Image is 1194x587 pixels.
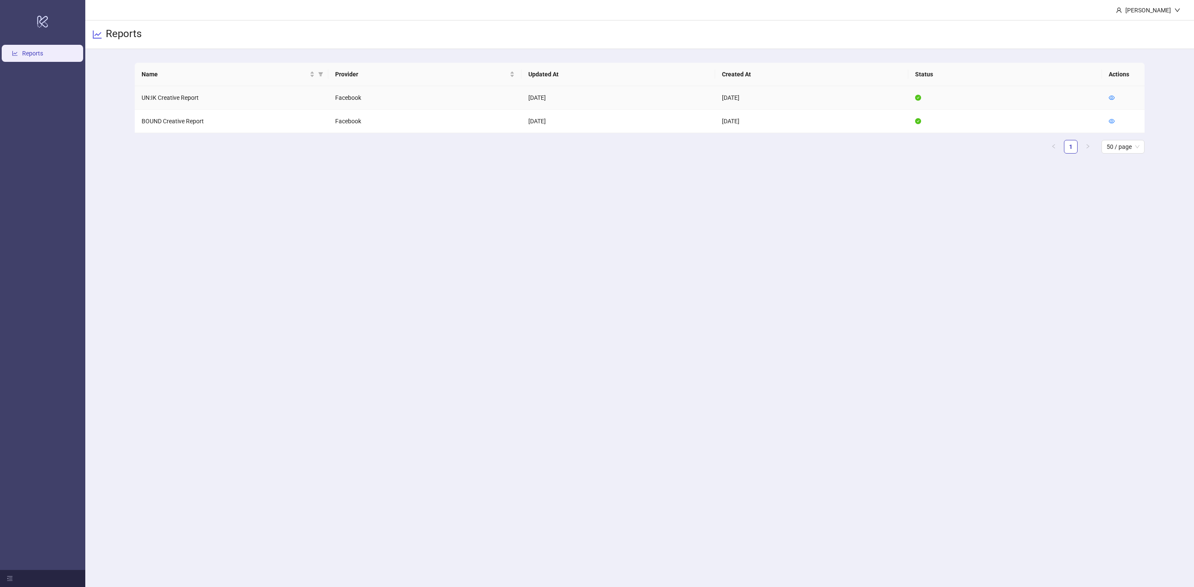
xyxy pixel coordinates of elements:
[1107,140,1139,153] span: 50 / page
[1101,140,1145,154] div: Page Size
[1064,140,1077,153] a: 1
[106,27,142,42] h3: Reports
[135,110,328,133] td: BOUND Creative Report
[7,575,13,581] span: menu-fold
[522,63,715,86] th: Updated At
[142,70,308,79] span: Name
[328,86,522,110] td: Facebook
[135,63,328,86] th: Name
[522,110,715,133] td: [DATE]
[1109,118,1115,125] a: eye
[316,68,325,81] span: filter
[328,110,522,133] td: Facebook
[1081,140,1095,154] button: right
[92,29,102,40] span: line-chart
[915,118,921,124] span: check-circle
[715,63,909,86] th: Created At
[1051,144,1056,149] span: left
[715,110,909,133] td: [DATE]
[522,86,715,110] td: [DATE]
[1047,140,1061,154] li: Previous Page
[328,63,522,86] th: Provider
[715,86,909,110] td: [DATE]
[1116,7,1122,13] span: user
[1109,95,1115,101] span: eye
[1122,6,1174,15] div: [PERSON_NAME]
[22,50,43,57] a: Reports
[1174,7,1180,13] span: down
[1102,63,1145,86] th: Actions
[1085,144,1090,149] span: right
[1109,94,1115,101] a: eye
[908,63,1102,86] th: Status
[1047,140,1061,154] button: left
[318,72,323,77] span: filter
[135,86,328,110] td: UN:IK Creative Report
[1081,140,1095,154] li: Next Page
[335,70,508,79] span: Provider
[915,95,921,101] span: check-circle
